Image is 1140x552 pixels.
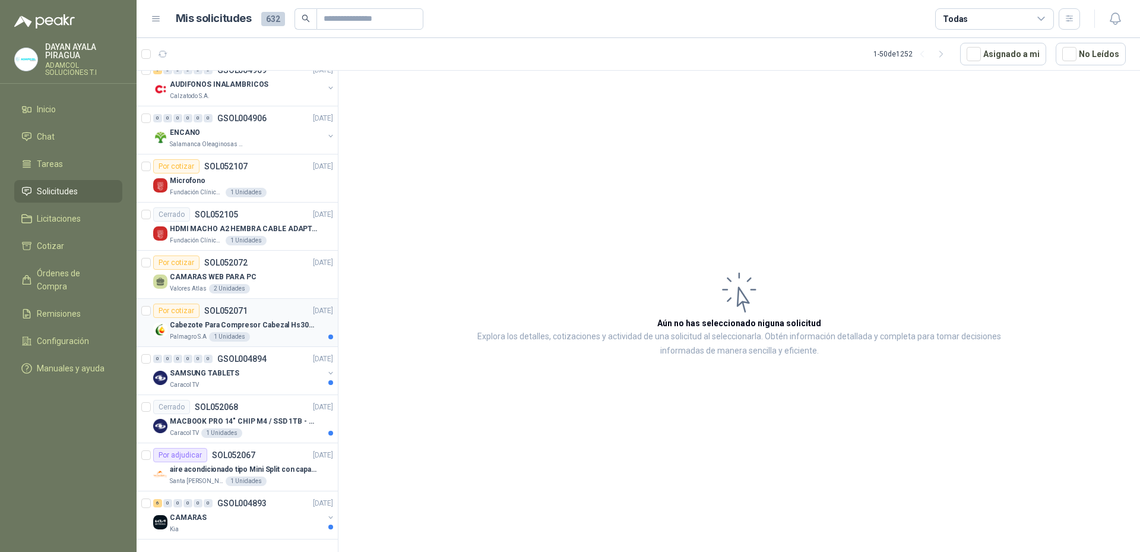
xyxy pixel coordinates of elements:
p: Santa [PERSON_NAME] [170,477,223,486]
h1: Mis solicitudes [176,10,252,27]
p: ADAMCOL SOLUCIONES T.I [45,62,122,76]
div: 2 Unidades [209,284,250,294]
p: GSOL004909 [217,66,267,74]
p: Kia [170,525,179,534]
img: Company Logo [153,323,167,337]
a: Configuración [14,330,122,352]
img: Company Logo [153,419,167,433]
a: Solicitudes [14,180,122,203]
div: 0 [194,114,202,122]
p: Fundación Clínica Shaio [170,236,223,245]
span: Tareas [37,157,63,171]
div: Cerrado [153,207,190,222]
button: Asignado a mi [960,43,1046,65]
div: 0 [163,114,172,122]
span: Cotizar [37,239,64,253]
p: [DATE] [313,354,333,365]
p: Caracol TV [170,428,199,438]
span: Chat [37,130,55,143]
p: Fundación Clínica Shaio [170,188,223,197]
img: Company Logo [153,226,167,241]
p: [DATE] [313,402,333,413]
div: 0 [204,499,213,507]
img: Company Logo [153,178,167,193]
p: [DATE] [313,113,333,124]
div: 1 Unidades [226,236,267,245]
p: [DATE] [313,257,333,269]
div: 0 [153,355,162,363]
img: Company Logo [153,82,167,96]
a: 0 0 0 0 0 0 GSOL004894[DATE] Company LogoSAMSUNG TABLETSCaracol TV [153,352,335,390]
p: GSOL004894 [217,355,267,363]
p: Microfono [170,175,205,187]
span: Órdenes de Compra [37,267,111,293]
p: Caracol TV [170,380,199,390]
img: Company Logo [153,130,167,144]
img: Company Logo [153,515,167,529]
h3: Aún no has seleccionado niguna solicitud [657,317,821,330]
a: Licitaciones [14,207,122,230]
p: ENCANO [170,127,200,138]
a: Cotizar [14,235,122,257]
p: GSOL004906 [217,114,267,122]
div: Cerrado [153,400,190,414]
div: 1 Unidades [201,428,242,438]
a: Chat [14,125,122,148]
span: Manuales y ayuda [37,362,104,375]
div: 0 [204,114,213,122]
p: Explora los detalles, cotizaciones y actividad de una solicitud al seleccionarla. Obtén informaci... [457,330,1021,358]
button: No Leídos [1056,43,1126,65]
a: Por cotizarSOL052072[DATE] CAMARAS WEB PARA PCValores Atlas2 Unidades [137,251,338,299]
div: 0 [173,499,182,507]
p: [DATE] [313,498,333,509]
a: CerradoSOL052068[DATE] Company LogoMACBOOK PRO 14" CHIP M4 / SSD 1TB - 24 GB RAMCaracol TV1 Unidades [137,395,338,443]
img: Logo peakr [14,14,75,29]
img: Company Logo [153,467,167,481]
p: Palmagro S.A [170,332,207,342]
div: 0 [194,355,202,363]
p: CAMARAS WEB PARA PC [170,272,256,283]
div: 0 [183,499,192,507]
img: Company Logo [15,48,37,71]
a: Por cotizarSOL052071[DATE] Company LogoCabezote Para Compresor Cabezal Hs3065a Nuevo Marca 3hpPal... [137,299,338,347]
p: SAMSUNG TABLETS [170,368,239,379]
p: [DATE] [313,161,333,172]
div: 6 [153,499,162,507]
p: [DATE] [313,209,333,220]
div: 0 [194,499,202,507]
div: 1 Unidades [209,332,250,342]
p: [DATE] [313,450,333,461]
p: SOL052072 [204,258,248,267]
a: Tareas [14,153,122,175]
div: 1 - 50 de 1252 [873,45,951,64]
p: SOL052107 [204,162,248,171]
a: Por cotizarSOL052107[DATE] Company LogoMicrofonoFundación Clínica Shaio1 Unidades [137,154,338,203]
p: Valores Atlas [170,284,207,294]
a: Por adjudicarSOL052067[DATE] Company Logoaire acondicionado tipo Mini Split con capacidad de 1200... [137,443,338,491]
div: Todas [943,12,968,26]
div: 0 [163,499,172,507]
p: GSOL004893 [217,499,267,507]
span: Configuración [37,335,89,348]
a: CerradoSOL052105[DATE] Company LogoHDMI MACHO A2 HEMBRA CABLE ADAPTADOR CONVERTIDOR FOR MONITFund... [137,203,338,251]
p: Calzatodo S.A. [170,92,210,101]
a: 9 0 0 0 0 0 GSOL004909[DATE] Company LogoAUDIFONOS INALAMBRICOSCalzatodo S.A. [153,63,335,101]
a: 0 0 0 0 0 0 GSOL004906[DATE] Company LogoENCANOSalamanca Oleaginosas SAS [153,111,335,149]
img: Company Logo [153,371,167,385]
p: Salamanca Oleaginosas SAS [170,140,245,149]
p: MACBOOK PRO 14" CHIP M4 / SSD 1TB - 24 GB RAM [170,416,318,427]
p: [DATE] [313,305,333,317]
a: Remisiones [14,302,122,325]
div: 0 [183,114,192,122]
div: 0 [163,355,172,363]
div: 0 [183,355,192,363]
span: Solicitudes [37,185,78,198]
p: SOL052067 [212,451,255,459]
div: 0 [173,114,182,122]
div: Por cotizar [153,256,199,270]
a: Inicio [14,98,122,121]
p: SOL052071 [204,307,248,315]
span: Inicio [37,103,56,116]
div: 0 [173,355,182,363]
a: Manuales y ayuda [14,357,122,380]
